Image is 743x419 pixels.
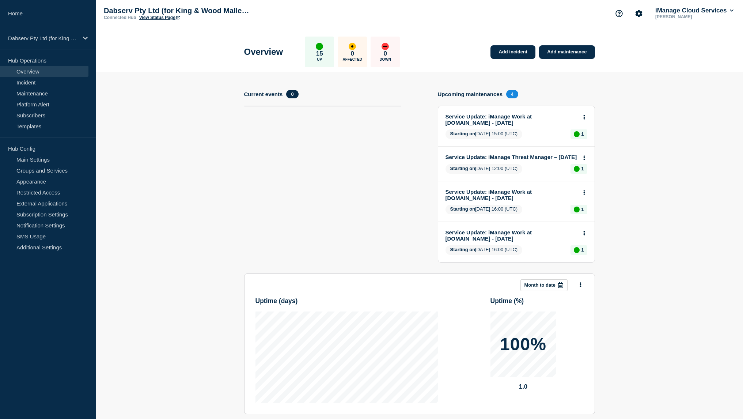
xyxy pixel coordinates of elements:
[574,166,580,172] div: up
[524,282,556,288] p: Month to date
[574,247,580,253] div: up
[343,57,362,61] p: Affected
[581,131,584,137] p: 1
[490,297,524,305] h3: Uptime ( % )
[438,91,503,97] h4: Upcoming maintenances
[574,207,580,212] div: up
[611,6,627,21] button: Support
[574,131,580,137] div: up
[8,35,78,41] p: Dabserv Pty Ltd (for King & Wood Mallesons ([GEOGRAPHIC_DATA])) (PROD) (e-8217)
[379,57,391,61] p: Down
[446,205,523,214] span: [DATE] 16:00 (UTC)
[286,90,298,98] span: 0
[244,47,283,57] h1: Overview
[450,166,475,171] span: Starting on
[316,43,323,50] div: up
[654,7,735,14] button: iManage Cloud Services
[581,247,584,253] p: 1
[490,45,535,59] a: Add incident
[581,166,584,171] p: 1
[446,189,577,201] a: Service Update: iManage Work at [DOMAIN_NAME] - [DATE]
[384,50,387,57] p: 0
[349,43,356,50] div: affected
[446,245,523,255] span: [DATE] 16:00 (UTC)
[631,6,647,21] button: Account settings
[450,247,475,252] span: Starting on
[104,15,136,20] p: Connected Hub
[446,164,523,174] span: [DATE] 12:00 (UTC)
[316,50,323,57] p: 15
[446,154,577,160] a: Service Update: iManage Threat Manager – [DATE]
[244,91,283,97] h4: Current events
[450,131,475,136] span: Starting on
[520,279,568,291] button: Month to date
[581,207,584,212] p: 1
[351,50,354,57] p: 0
[506,90,518,98] span: 4
[139,15,180,20] a: View Status Page
[446,129,523,139] span: [DATE] 15:00 (UTC)
[490,383,556,390] p: 1.0
[654,14,730,19] p: [PERSON_NAME]
[539,45,595,59] a: Add maintenance
[450,206,475,212] span: Starting on
[446,229,577,242] a: Service Update: iManage Work at [DOMAIN_NAME] - [DATE]
[446,113,577,126] a: Service Update: iManage Work at [DOMAIN_NAME] - [DATE]
[255,297,298,305] h3: Uptime ( days )
[104,7,250,15] p: Dabserv Pty Ltd (for King & Wood Mallesons ([GEOGRAPHIC_DATA])) (PROD) (e-8217)
[500,336,546,353] p: 100%
[382,43,389,50] div: down
[317,57,322,61] p: Up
